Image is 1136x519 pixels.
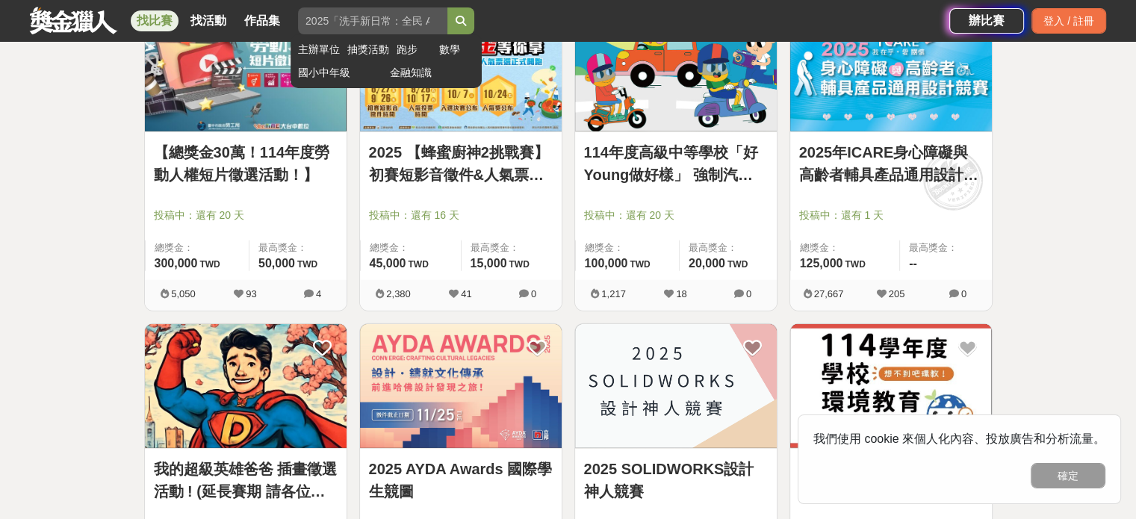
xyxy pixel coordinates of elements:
[386,288,411,299] span: 2,380
[390,65,474,81] a: 金融知識
[845,259,865,270] span: TWD
[155,257,198,270] span: 300,000
[601,288,626,299] span: 1,217
[155,240,240,255] span: 總獎金：
[800,240,891,255] span: 總獎金：
[689,257,725,270] span: 20,000
[369,208,553,223] span: 投稿中：還有 16 天
[199,259,220,270] span: TWD
[171,288,196,299] span: 5,050
[909,240,982,255] span: 最高獎金：
[145,324,347,450] a: Cover Image
[790,324,992,449] img: Cover Image
[471,240,553,255] span: 最高獎金：
[585,240,670,255] span: 總獎金：
[298,42,340,58] a: 主辦單位
[630,259,650,270] span: TWD
[531,288,536,299] span: 0
[909,257,917,270] span: --
[471,257,507,270] span: 15,000
[145,7,347,132] a: Cover Image
[727,259,748,270] span: TWD
[316,288,321,299] span: 4
[575,7,777,131] img: Cover Image
[369,458,553,503] a: 2025 AYDA Awards 國際學生競圖
[238,10,286,31] a: 作品集
[360,324,562,450] a: Cover Image
[1031,463,1105,488] button: 確定
[370,257,406,270] span: 45,000
[584,141,768,186] a: 114年度高級中等學校「好Young做好樣」 強制汽車責任保險宣導短片徵選活動
[408,259,428,270] span: TWD
[584,208,768,223] span: 投稿中：還有 20 天
[790,7,992,132] a: Cover Image
[145,7,347,131] img: Cover Image
[131,10,179,31] a: 找比賽
[154,141,338,186] a: 【總獎金30萬！114年度勞動人權短片徵選活動！】
[676,288,686,299] span: 18
[246,288,256,299] span: 93
[347,42,389,58] a: 抽獎活動
[790,324,992,450] a: Cover Image
[689,240,768,255] span: 最高獎金：
[813,432,1105,445] span: 我們使用 cookie 來個人化內容、投放廣告和分析流量。
[799,141,983,186] a: 2025年ICARE身心障礙與高齡者輔具產品通用設計競賽
[360,324,562,449] img: Cover Image
[575,7,777,132] a: Cover Image
[1031,8,1106,34] div: 登入 / 註冊
[889,288,905,299] span: 205
[154,208,338,223] span: 投稿中：還有 20 天
[461,288,471,299] span: 41
[961,288,966,299] span: 0
[509,259,529,270] span: TWD
[397,42,432,58] a: 跑步
[145,324,347,449] img: Cover Image
[814,288,844,299] span: 27,667
[575,324,777,450] a: Cover Image
[370,240,452,255] span: 總獎金：
[949,8,1024,34] a: 辦比賽
[298,7,447,34] input: 2025「洗手新日常：全民 ALL IN」洗手歌全台徵選
[297,259,317,270] span: TWD
[800,257,843,270] span: 125,000
[154,458,338,503] a: 我的超級英雄爸爸 插畫徵選活動 ! (延長賽期 請各位踴躍參與)
[439,42,474,58] a: 數學
[184,10,232,31] a: 找活動
[585,257,628,270] span: 100,000
[790,7,992,131] img: Cover Image
[298,65,382,81] a: 國小中年級
[584,458,768,503] a: 2025 SOLIDWORKS設計神人競賽
[258,240,338,255] span: 最高獎金：
[258,257,295,270] span: 50,000
[575,324,777,449] img: Cover Image
[799,208,983,223] span: 投稿中：還有 1 天
[369,141,553,186] a: 2025 【蜂蜜廚神2挑戰賽】初賽短影音徵件&人氣票選正式開跑！
[746,288,751,299] span: 0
